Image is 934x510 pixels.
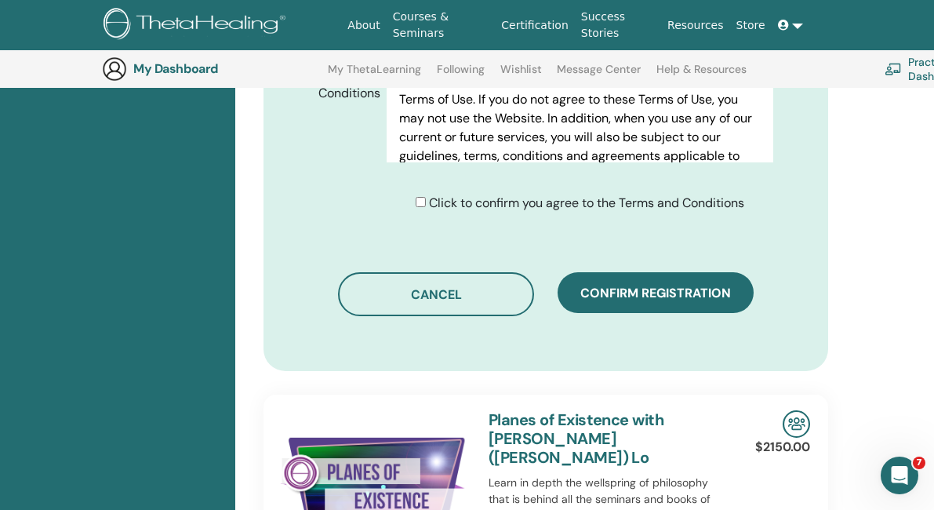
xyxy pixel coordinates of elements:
[133,61,290,76] h3: My Dashboard
[104,8,291,43] img: logo.png
[429,195,744,211] span: Click to confirm you agree to the Terms and Conditions
[885,63,902,75] img: chalkboard-teacher.svg
[783,410,810,438] img: In-Person Seminar
[102,56,127,82] img: generic-user-icon.jpg
[755,438,810,457] p: $2150.00
[730,11,772,40] a: Store
[341,11,386,40] a: About
[580,285,731,301] span: Confirm registration
[399,53,761,222] p: PLEASE READ THESE TERMS OF USE CAREFULLY BEFORE USING THE WEBSITE. By using the Website, you agre...
[500,63,542,88] a: Wishlist
[656,63,747,88] a: Help & Resources
[558,272,754,313] button: Confirm registration
[575,2,661,48] a: Success Stories
[557,63,641,88] a: Message Center
[387,2,496,48] a: Courses & Seminars
[913,457,925,469] span: 7
[411,286,462,303] span: Cancel
[328,63,421,88] a: My ThetaLearning
[661,11,730,40] a: Resources
[881,457,918,494] iframe: Intercom live chat
[338,272,534,316] button: Cancel
[489,410,663,468] a: Planes of Existence with [PERSON_NAME] ([PERSON_NAME]) Lo
[437,63,485,88] a: Following
[495,11,574,40] a: Certification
